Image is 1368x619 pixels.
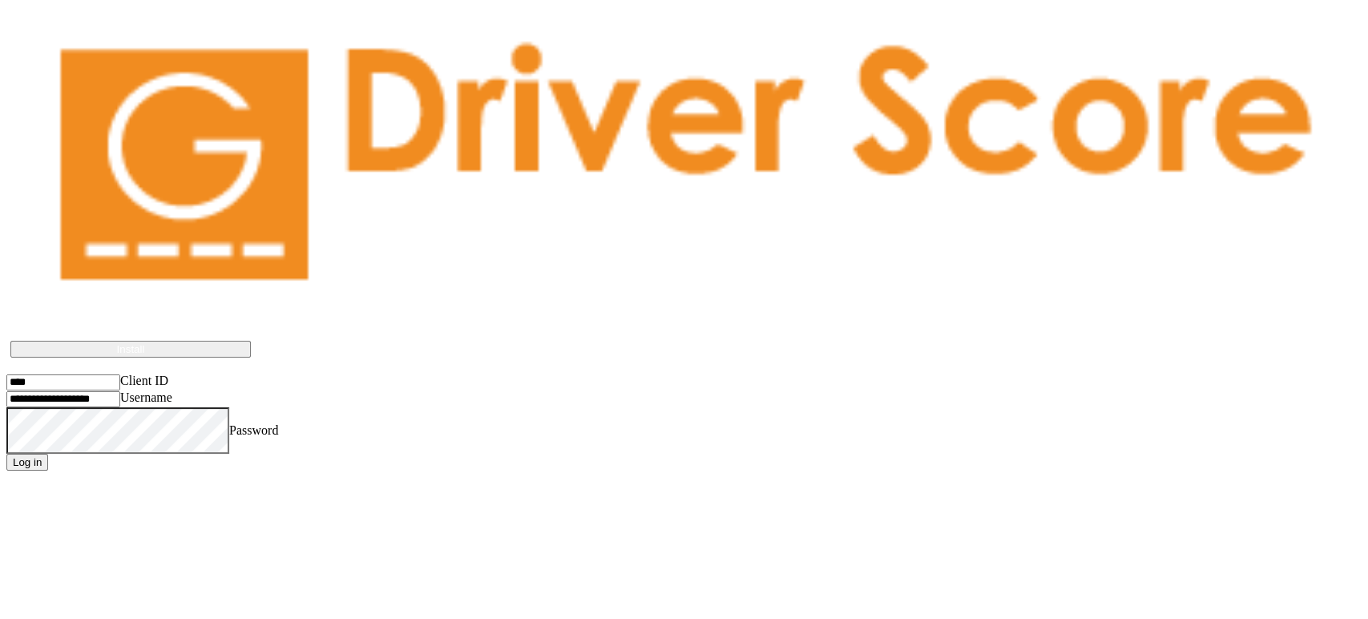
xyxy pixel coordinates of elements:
[6,454,48,471] button: Log in
[10,341,251,358] button: Install
[26,318,1342,333] p: Driver Score works best if installed on the device
[120,374,168,387] label: Client ID
[229,423,278,437] label: Password
[120,390,172,404] label: Username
